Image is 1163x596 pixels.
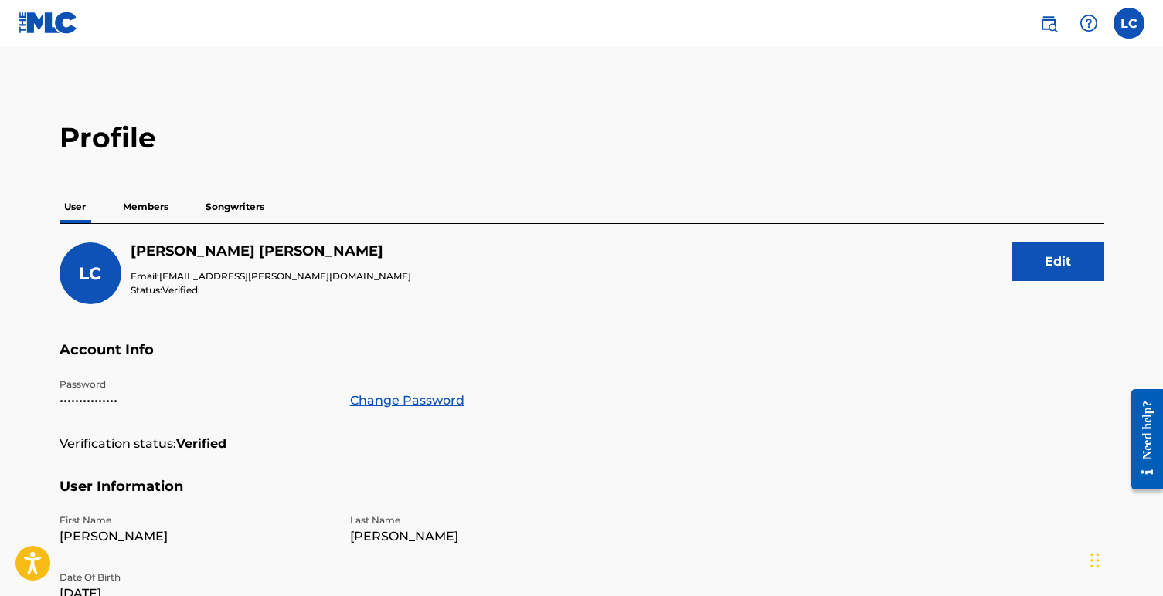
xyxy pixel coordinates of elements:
[350,513,622,527] p: Last Name
[60,435,176,453] p: Verification status:
[60,391,332,410] p: •••••••••••••••
[60,120,1104,155] h2: Profile
[1073,8,1104,39] div: Help
[118,191,173,223] p: Members
[60,378,332,391] p: Password
[1080,14,1098,32] img: help
[176,435,226,453] strong: Verified
[162,284,198,296] span: Verified
[60,571,332,584] p: Date Of Birth
[350,391,464,410] a: Change Password
[19,12,78,34] img: MLC Logo
[350,527,622,546] p: [PERSON_NAME]
[131,242,411,260] h5: Louis Ciarrocchi
[131,269,411,283] p: Email:
[1012,242,1104,281] button: Edit
[1039,14,1058,32] img: search
[201,191,269,223] p: Songwriters
[1120,377,1163,501] iframe: Resource Center
[79,263,101,284] span: LC
[60,513,332,527] p: First Name
[1033,8,1064,39] a: Public Search
[60,191,90,223] p: User
[60,527,332,546] p: [PERSON_NAME]
[131,283,411,297] p: Status:
[60,478,1104,514] h5: User Information
[1090,537,1100,584] div: Drag
[60,341,1104,378] h5: Account Info
[1086,522,1163,596] iframe: Chat Widget
[1114,8,1144,39] div: User Menu
[159,270,411,282] span: [EMAIL_ADDRESS][PERSON_NAME][DOMAIN_NAME]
